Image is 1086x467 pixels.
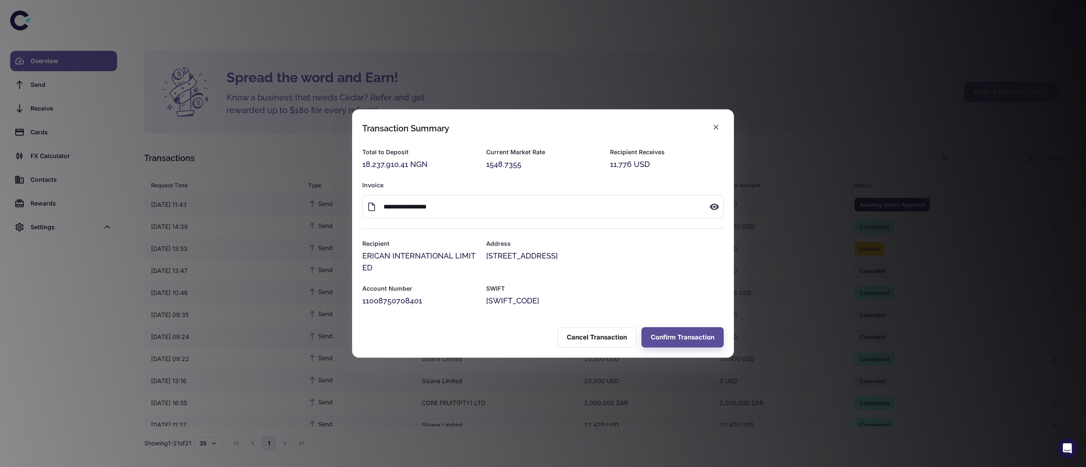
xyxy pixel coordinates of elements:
[557,327,636,347] button: Cancel Transaction
[362,250,476,274] div: ERICAN INTERNATIONAL LIMITED
[1057,438,1078,459] div: Open Intercom Messenger
[486,158,600,170] div: 1548.7355
[486,147,600,157] h6: Current Market Rate
[362,239,476,248] h6: Recipient
[486,239,724,248] h6: Address
[641,327,724,347] button: Confirm Transaction
[362,147,476,157] h6: Total to Deposit
[610,158,724,170] div: 11,776 USD
[610,147,724,157] h6: Recipient Receives
[486,284,724,293] h6: SWIFT
[362,181,724,190] h6: Invoice
[362,295,476,307] div: 11008750708401
[486,295,724,307] div: [SWIFT_CODE]
[362,158,476,170] div: 18,237,910.41 NGN
[486,250,724,262] div: [STREET_ADDRESS]
[362,284,476,293] h6: Account Number
[362,123,449,133] div: Transaction Summary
